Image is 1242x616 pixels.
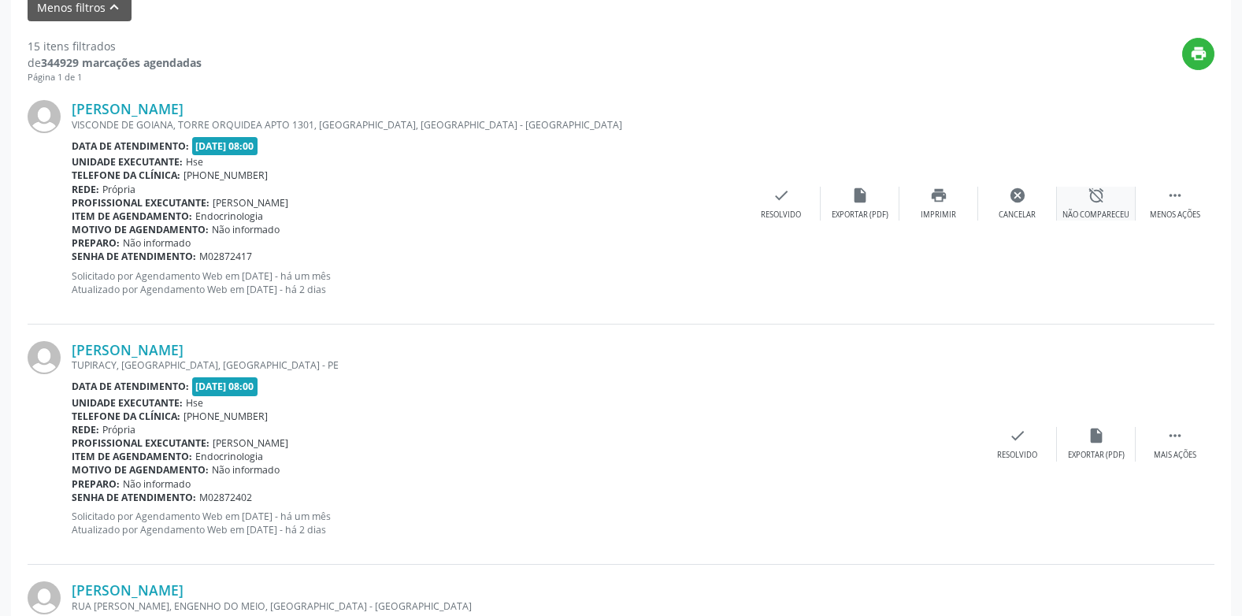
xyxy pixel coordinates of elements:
[72,491,196,504] b: Senha de atendimento:
[1062,210,1129,221] div: Não compareceu
[72,380,189,393] b: Data de atendimento:
[28,100,61,133] img: img
[184,410,268,423] span: [PHONE_NUMBER]
[28,54,202,71] div: de
[72,410,180,423] b: Telefone da clínica:
[192,137,258,155] span: [DATE] 08:00
[72,450,192,463] b: Item de agendamento:
[213,196,288,210] span: [PERSON_NAME]
[102,423,135,436] span: Própria
[773,187,790,204] i: check
[41,55,202,70] strong: 344929 marcações agendadas
[123,236,191,250] span: Não informado
[1154,450,1196,461] div: Mais ações
[186,155,203,169] span: Hse
[72,423,99,436] b: Rede:
[212,463,280,477] span: Não informado
[72,463,209,477] b: Motivo de agendamento:
[123,477,191,491] span: Não informado
[213,436,288,450] span: [PERSON_NAME]
[72,581,184,599] a: [PERSON_NAME]
[1150,210,1200,221] div: Menos ações
[1068,450,1125,461] div: Exportar (PDF)
[72,210,192,223] b: Item de agendamento:
[1166,187,1184,204] i: 
[1166,427,1184,444] i: 
[999,210,1036,221] div: Cancelar
[72,269,742,296] p: Solicitado por Agendamento Web em [DATE] - há um mês Atualizado por Agendamento Web em [DATE] - h...
[72,196,209,210] b: Profissional executante:
[921,210,956,221] div: Imprimir
[28,71,202,84] div: Página 1 de 1
[28,581,61,614] img: img
[930,187,947,204] i: print
[832,210,888,221] div: Exportar (PDF)
[28,341,61,374] img: img
[1182,38,1214,70] button: print
[72,250,196,263] b: Senha de atendimento:
[72,341,184,358] a: [PERSON_NAME]
[199,250,252,263] span: M02872417
[1190,45,1207,62] i: print
[72,396,183,410] b: Unidade executante:
[102,183,135,196] span: Própria
[1088,427,1105,444] i: insert_drive_file
[72,236,120,250] b: Preparo:
[72,183,99,196] b: Rede:
[72,139,189,153] b: Data de atendimento:
[195,210,263,223] span: Endocrinologia
[72,599,978,613] div: RUA [PERSON_NAME], ENGENHO DO MEIO, [GEOGRAPHIC_DATA] - [GEOGRAPHIC_DATA]
[28,38,202,54] div: 15 itens filtrados
[184,169,268,182] span: [PHONE_NUMBER]
[195,450,263,463] span: Endocrinologia
[997,450,1037,461] div: Resolvido
[72,358,978,372] div: TUPIRACY, [GEOGRAPHIC_DATA], [GEOGRAPHIC_DATA] - PE
[851,187,869,204] i: insert_drive_file
[72,169,180,182] b: Telefone da clínica:
[72,223,209,236] b: Motivo de agendamento:
[72,436,209,450] b: Profissional executante:
[72,118,742,132] div: VISCONDE DE GOIANA, TORRE ORQUIDEA APTO 1301, [GEOGRAPHIC_DATA], [GEOGRAPHIC_DATA] - [GEOGRAPHIC_...
[72,100,184,117] a: [PERSON_NAME]
[212,223,280,236] span: Não informado
[761,210,801,221] div: Resolvido
[72,510,978,536] p: Solicitado por Agendamento Web em [DATE] - há um mês Atualizado por Agendamento Web em [DATE] - h...
[72,155,183,169] b: Unidade executante:
[186,396,203,410] span: Hse
[1009,187,1026,204] i: cancel
[192,377,258,395] span: [DATE] 08:00
[199,491,252,504] span: M02872402
[1088,187,1105,204] i: alarm_off
[1009,427,1026,444] i: check
[72,477,120,491] b: Preparo:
